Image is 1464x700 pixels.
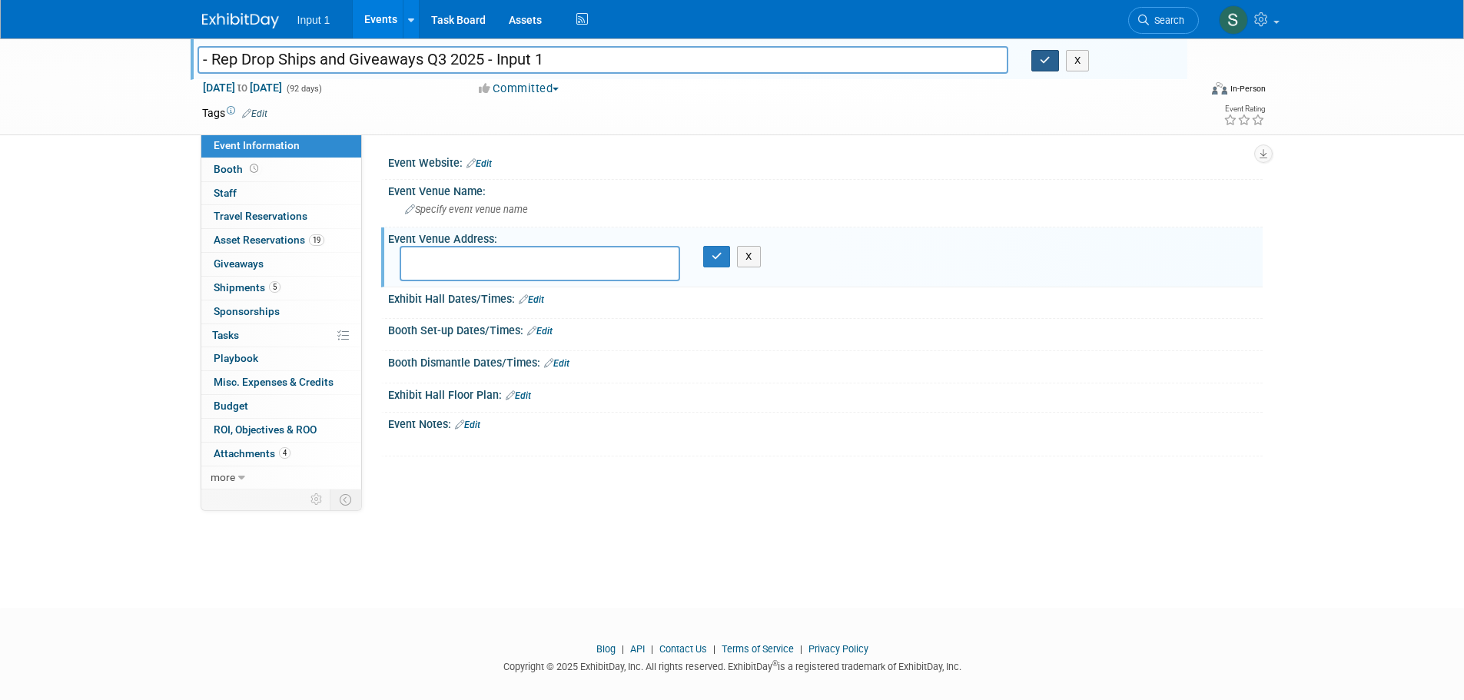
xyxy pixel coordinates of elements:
a: Terms of Service [722,643,794,655]
a: ROI, Objectives & ROO [201,419,361,442]
a: Blog [596,643,616,655]
span: Booth not reserved yet [247,163,261,174]
a: Staff [201,182,361,205]
td: Tags [202,105,267,121]
a: Playbook [201,347,361,370]
span: Playbook [214,352,258,364]
a: Edit [527,326,553,337]
a: Attachments4 [201,443,361,466]
a: Asset Reservations19 [201,229,361,252]
a: more [201,466,361,489]
span: 19 [309,234,324,246]
a: API [630,643,645,655]
span: Budget [214,400,248,412]
div: Event Venue Address: [388,227,1263,247]
a: Sponsorships [201,300,361,323]
span: 4 [279,447,290,459]
div: Event Venue Name: [388,180,1263,199]
a: Shipments5 [201,277,361,300]
span: Sponsorships [214,305,280,317]
a: Travel Reservations [201,205,361,228]
span: Search [1149,15,1184,26]
span: Travel Reservations [214,210,307,222]
a: Tasks [201,324,361,347]
div: In-Person [1230,83,1266,95]
span: [DATE] [DATE] [202,81,283,95]
span: ROI, Objectives & ROO [214,423,317,436]
span: | [796,643,806,655]
td: Personalize Event Tab Strip [304,489,330,509]
span: Tasks [212,329,239,341]
div: Booth Dismantle Dates/Times: [388,351,1263,371]
button: X [737,246,761,267]
img: Susan Stout [1219,5,1248,35]
div: Event Notes: [388,413,1263,433]
span: | [618,643,628,655]
div: Booth Set-up Dates/Times: [388,319,1263,339]
a: Edit [544,358,569,369]
a: Edit [466,158,492,169]
a: Contact Us [659,643,707,655]
span: 5 [269,281,281,293]
a: Privacy Policy [808,643,868,655]
span: Attachments [214,447,290,459]
span: | [709,643,719,655]
a: Misc. Expenses & Credits [201,371,361,394]
span: Event Information [214,139,300,151]
span: Giveaways [214,257,264,270]
span: Input 1 [297,14,330,26]
span: Staff [214,187,237,199]
a: Event Information [201,134,361,158]
img: Format-Inperson.png [1212,82,1227,95]
a: Edit [455,420,480,430]
span: Specify event venue name [405,204,528,215]
div: Event Format [1108,80,1266,103]
a: Edit [519,294,544,305]
img: ExhibitDay [202,13,279,28]
span: Shipments [214,281,281,294]
a: Edit [242,108,267,119]
a: Booth [201,158,361,181]
a: Search [1128,7,1199,34]
button: Committed [473,81,565,97]
div: Exhibit Hall Floor Plan: [388,383,1263,403]
a: Edit [506,390,531,401]
span: Misc. Expenses & Credits [214,376,334,388]
span: Asset Reservations [214,234,324,246]
span: more [211,471,235,483]
a: Budget [201,395,361,418]
div: Event Website: [388,151,1263,171]
span: | [647,643,657,655]
a: Giveaways [201,253,361,276]
td: Toggle Event Tabs [330,489,361,509]
div: Exhibit Hall Dates/Times: [388,287,1263,307]
button: X [1066,50,1090,71]
div: Event Rating [1223,105,1265,113]
sup: ® [772,659,778,668]
span: Booth [214,163,261,175]
span: to [235,81,250,94]
span: (92 days) [285,84,322,94]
